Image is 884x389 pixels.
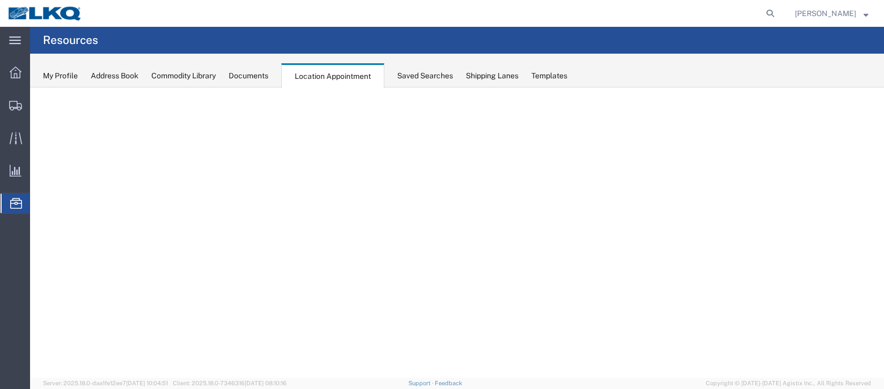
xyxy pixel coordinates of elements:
div: Templates [531,70,567,82]
div: Address Book [91,70,138,82]
button: [PERSON_NAME] [794,7,869,20]
div: My Profile [43,70,78,82]
span: [DATE] 10:04:51 [126,380,168,386]
h4: Resources [43,27,98,54]
div: Location Appointment [281,63,384,88]
iframe: FS Legacy Container [30,87,884,378]
div: Shipping Lanes [466,70,518,82]
div: Commodity Library [151,70,216,82]
span: Server: 2025.18.0-daa1fe12ee7 [43,380,168,386]
img: logo [8,5,83,21]
span: Christopher Sanchez [795,8,856,19]
div: Documents [229,70,268,82]
a: Support [408,380,435,386]
span: Copyright © [DATE]-[DATE] Agistix Inc., All Rights Reserved [706,379,871,388]
div: Saved Searches [397,70,453,82]
span: Client: 2025.18.0-7346316 [173,380,287,386]
a: Feedback [435,380,462,386]
span: [DATE] 08:10:16 [245,380,287,386]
